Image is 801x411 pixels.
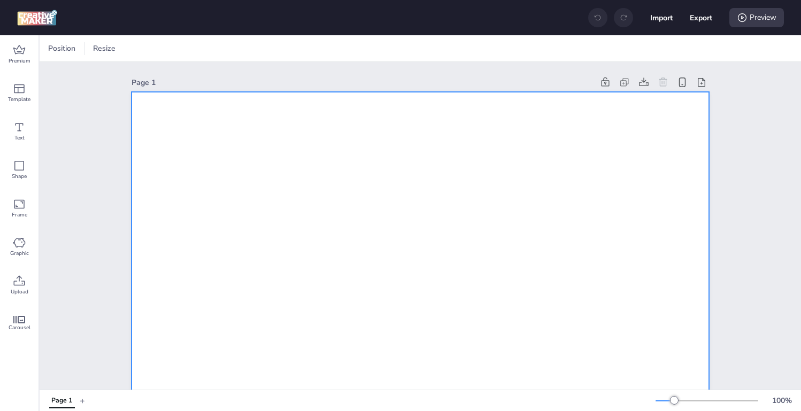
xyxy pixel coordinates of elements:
span: Shape [12,172,27,181]
span: Text [14,134,25,142]
img: logo Creative Maker [17,10,57,26]
button: Import [650,6,673,29]
div: Page 1 [132,77,594,88]
div: Page 1 [51,396,72,406]
div: Tabs [44,391,80,410]
div: 100 % [769,395,795,406]
div: Preview [729,8,784,27]
span: Upload [11,288,28,296]
span: Resize [91,43,118,54]
span: Graphic [10,249,29,258]
span: Template [8,95,30,104]
span: Frame [12,211,27,219]
span: Premium [9,57,30,65]
button: Export [690,6,712,29]
button: + [80,391,85,410]
span: Position [46,43,78,54]
span: Carousel [9,323,30,332]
